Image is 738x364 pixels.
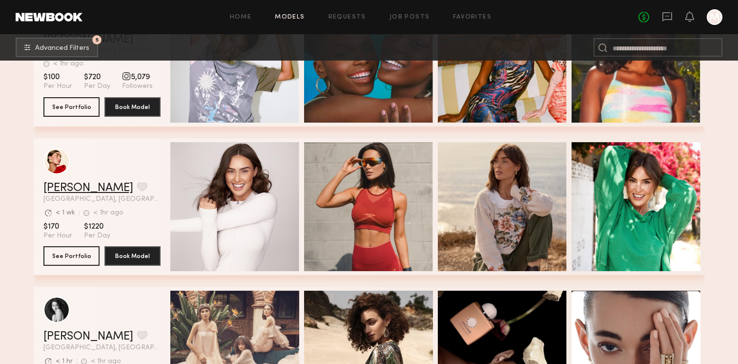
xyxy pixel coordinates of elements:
button: 5Advanced Filters [16,38,98,57]
button: See Portfolio [43,246,100,266]
div: < 1 wk [56,210,75,216]
span: Per Day [84,232,110,240]
span: 5 [96,38,99,42]
div: < 1hr ago [53,61,83,67]
button: Book Model [104,97,161,117]
span: $170 [43,222,72,232]
button: See Portfolio [43,97,100,117]
span: [GEOGRAPHIC_DATA], [GEOGRAPHIC_DATA] [43,344,161,351]
span: $720 [84,72,110,82]
span: Per Hour [43,232,72,240]
div: < 1hr ago [93,210,123,216]
a: Home [230,14,252,21]
a: Job Posts [389,14,430,21]
a: Favorites [453,14,492,21]
a: [PERSON_NAME] [43,331,133,343]
a: Models [275,14,305,21]
span: Per Hour [43,82,72,91]
span: Followers [122,82,153,91]
span: $100 [43,72,72,82]
span: [GEOGRAPHIC_DATA], [GEOGRAPHIC_DATA] [43,196,161,203]
span: Advanced Filters [35,45,89,52]
a: Requests [328,14,366,21]
span: Per Day [84,82,110,91]
button: Book Model [104,246,161,266]
a: M [707,9,722,25]
span: $1220 [84,222,110,232]
a: [PERSON_NAME] [43,182,133,194]
span: 5,079 [122,72,153,82]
